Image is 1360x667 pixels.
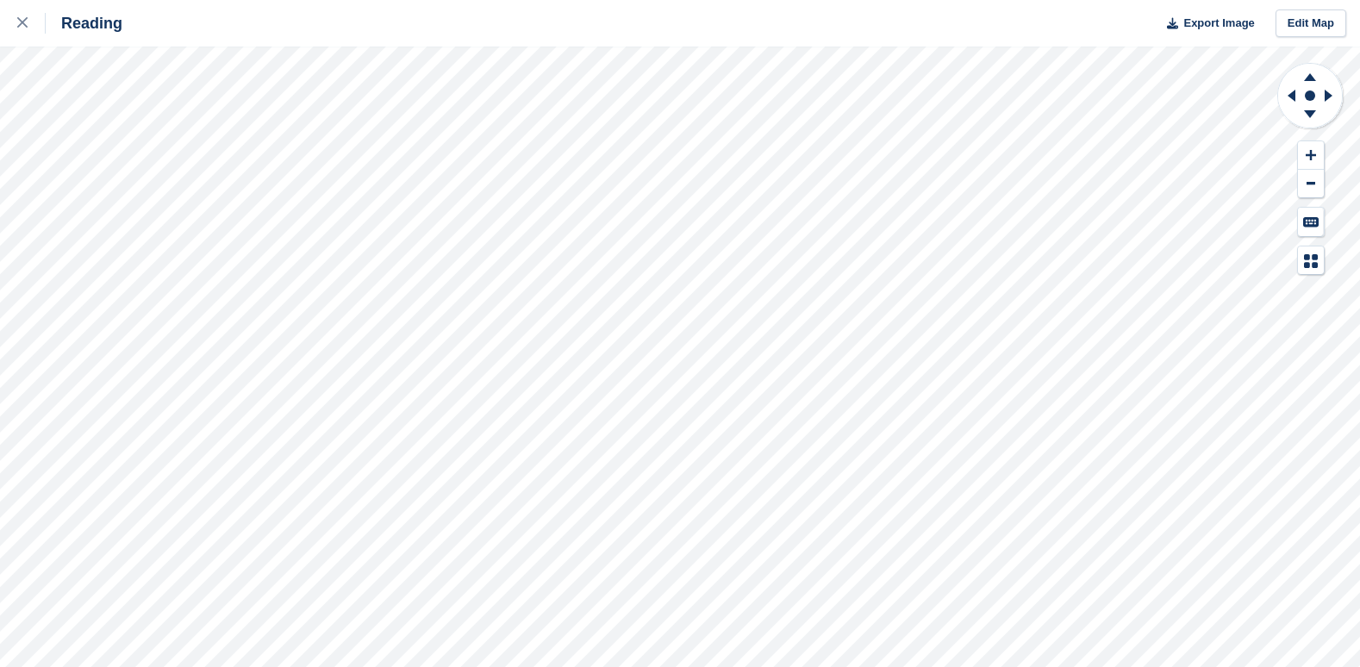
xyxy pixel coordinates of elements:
button: Zoom In [1298,141,1324,170]
button: Map Legend [1298,246,1324,275]
a: Edit Map [1276,9,1346,38]
span: Export Image [1183,15,1254,32]
button: Export Image [1157,9,1255,38]
button: Keyboard Shortcuts [1298,208,1324,236]
div: Reading [46,13,122,34]
button: Zoom Out [1298,170,1324,198]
